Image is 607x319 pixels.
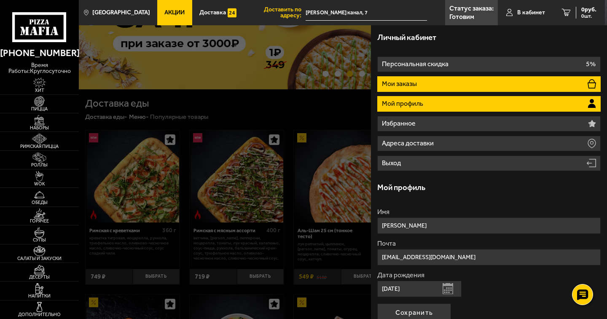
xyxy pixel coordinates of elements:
p: Адреса доставки [382,140,435,147]
p: Избранное [382,120,417,127]
input: Ваше имя [377,217,601,234]
h3: Мой профиль [377,184,425,192]
label: Почта [377,240,601,247]
p: 5% [586,61,596,67]
span: 0 шт. [581,13,596,19]
button: Открыть календарь [443,283,453,294]
input: Ваш адрес доставки [306,5,427,21]
p: Статус заказа: [449,5,494,12]
img: 15daf4d41897b9f0e9f617042186c801.svg [228,8,236,18]
span: [GEOGRAPHIC_DATA] [92,10,150,16]
label: Дата рождения [377,272,601,279]
h3: Личный кабинет [377,34,436,42]
p: Мой профиль [382,100,425,107]
p: Выход [382,160,403,166]
span: В кабинет [517,10,545,16]
p: Готовим [449,13,474,20]
span: Доставить по адресу: [244,7,306,19]
span: Доставка [199,10,226,16]
input: Ваш e-mail [377,249,601,265]
p: Персональная скидка [382,61,450,67]
span: Введенский канал, 7 [306,5,427,21]
span: 0 руб. [581,7,596,13]
span: Акции [164,10,185,16]
p: Мои заказы [382,80,419,87]
label: Имя [377,209,601,215]
input: Ваша дата рождения [377,281,462,297]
